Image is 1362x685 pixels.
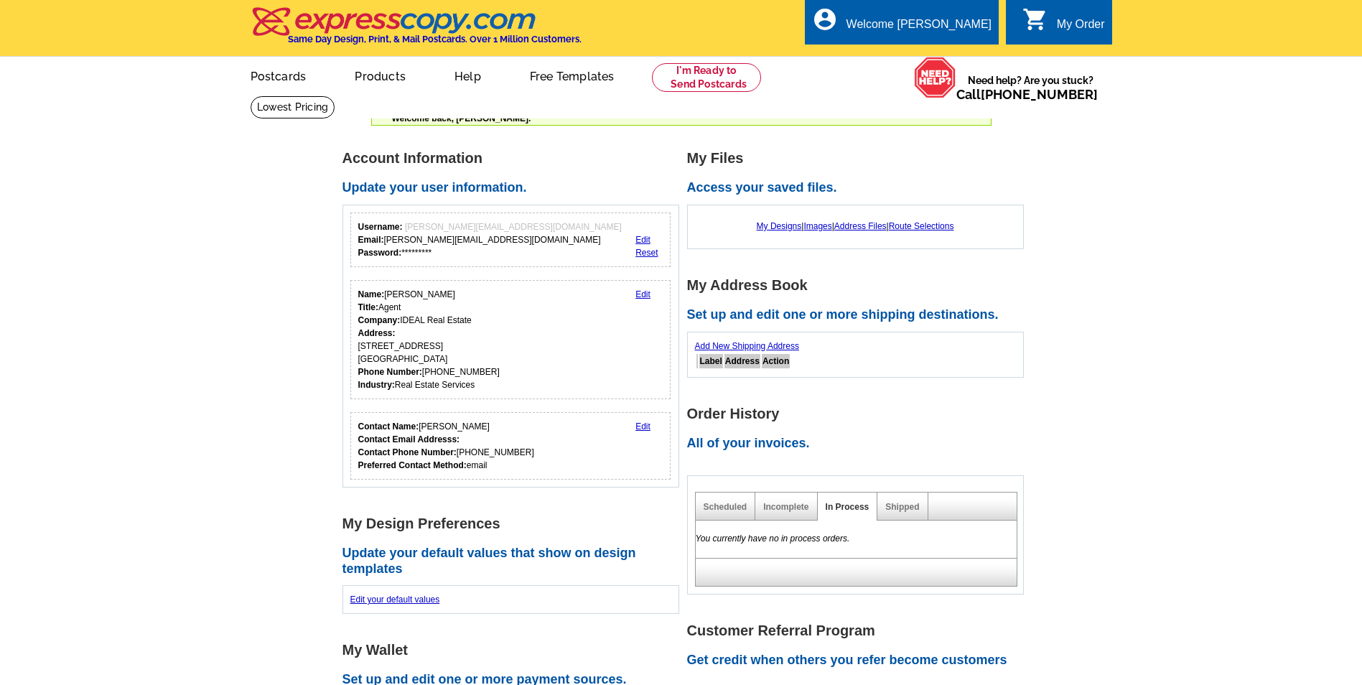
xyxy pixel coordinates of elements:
a: Edit [635,235,650,245]
a: [PHONE_NUMBER] [981,87,1098,102]
div: [PERSON_NAME] Agent IDEAL Real Estate [STREET_ADDRESS] [GEOGRAPHIC_DATA] [PHONE_NUMBER] Real Esta... [358,288,500,391]
strong: Company: [358,315,401,325]
h4: Same Day Design, Print, & Mail Postcards. Over 1 Million Customers. [288,34,582,45]
h2: Update your user information. [342,180,687,196]
h2: Set up and edit one or more shipping destinations. [687,307,1032,323]
h1: My Wallet [342,643,687,658]
a: Reset [635,248,658,258]
a: Edit your default values [350,595,440,605]
span: Call [956,87,1098,102]
h2: All of your invoices. [687,436,1032,452]
h2: Get credit when others you refer become customers [687,653,1032,668]
div: Your login information. [350,213,671,267]
div: Welcome [PERSON_NAME] [846,18,992,38]
h1: My Design Preferences [342,516,687,531]
div: Your personal details. [350,280,671,399]
a: Incomplete [763,502,808,512]
h2: Update your default values that show on design templates [342,546,687,577]
a: Images [803,221,831,231]
h1: My Address Book [687,278,1032,293]
a: Shipped [885,502,919,512]
strong: Contact Phone Number: [358,447,457,457]
strong: Contact Email Addresss: [358,434,460,444]
div: Who should we contact regarding order issues? [350,412,671,480]
i: shopping_cart [1022,6,1048,32]
i: account_circle [812,6,838,32]
strong: Email: [358,235,384,245]
strong: Title: [358,302,378,312]
span: Welcome back, [PERSON_NAME]. [392,113,531,124]
h1: My Files [687,151,1032,166]
span: [PERSON_NAME][EMAIL_ADDRESS][DOMAIN_NAME] [405,222,622,232]
a: Products [332,58,429,92]
th: Label [699,354,723,368]
em: You currently have no in process orders. [696,533,850,544]
th: Action [762,354,790,368]
h1: Order History [687,406,1032,421]
h2: Access your saved files. [687,180,1032,196]
a: Edit [635,289,650,299]
a: shopping_cart My Order [1022,16,1105,34]
th: Address [724,354,760,368]
a: Postcards [228,58,330,92]
img: help [914,57,956,98]
strong: Password: [358,248,402,258]
a: Edit [635,421,650,432]
a: In Process [826,502,869,512]
div: | | | [695,213,1016,240]
div: My Order [1057,18,1105,38]
a: My Designs [757,221,802,231]
a: Address Files [834,221,887,231]
strong: Address: [358,328,396,338]
span: Need help? Are you stuck? [956,73,1105,102]
strong: Contact Name: [358,421,419,432]
a: Route Selections [889,221,954,231]
strong: Username: [358,222,403,232]
div: [PERSON_NAME] [PHONE_NUMBER] email [358,420,534,472]
a: Same Day Design, Print, & Mail Postcards. Over 1 Million Customers. [251,17,582,45]
a: Help [432,58,504,92]
strong: Name: [358,289,385,299]
h1: Account Information [342,151,687,166]
a: Scheduled [704,502,747,512]
a: Add New Shipping Address [695,341,799,351]
strong: Preferred Contact Method: [358,460,467,470]
strong: Industry: [358,380,395,390]
h1: Customer Referral Program [687,623,1032,638]
div: [PERSON_NAME][EMAIL_ADDRESS][DOMAIN_NAME] ********* [358,220,622,259]
a: Free Templates [507,58,638,92]
strong: Phone Number: [358,367,422,377]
